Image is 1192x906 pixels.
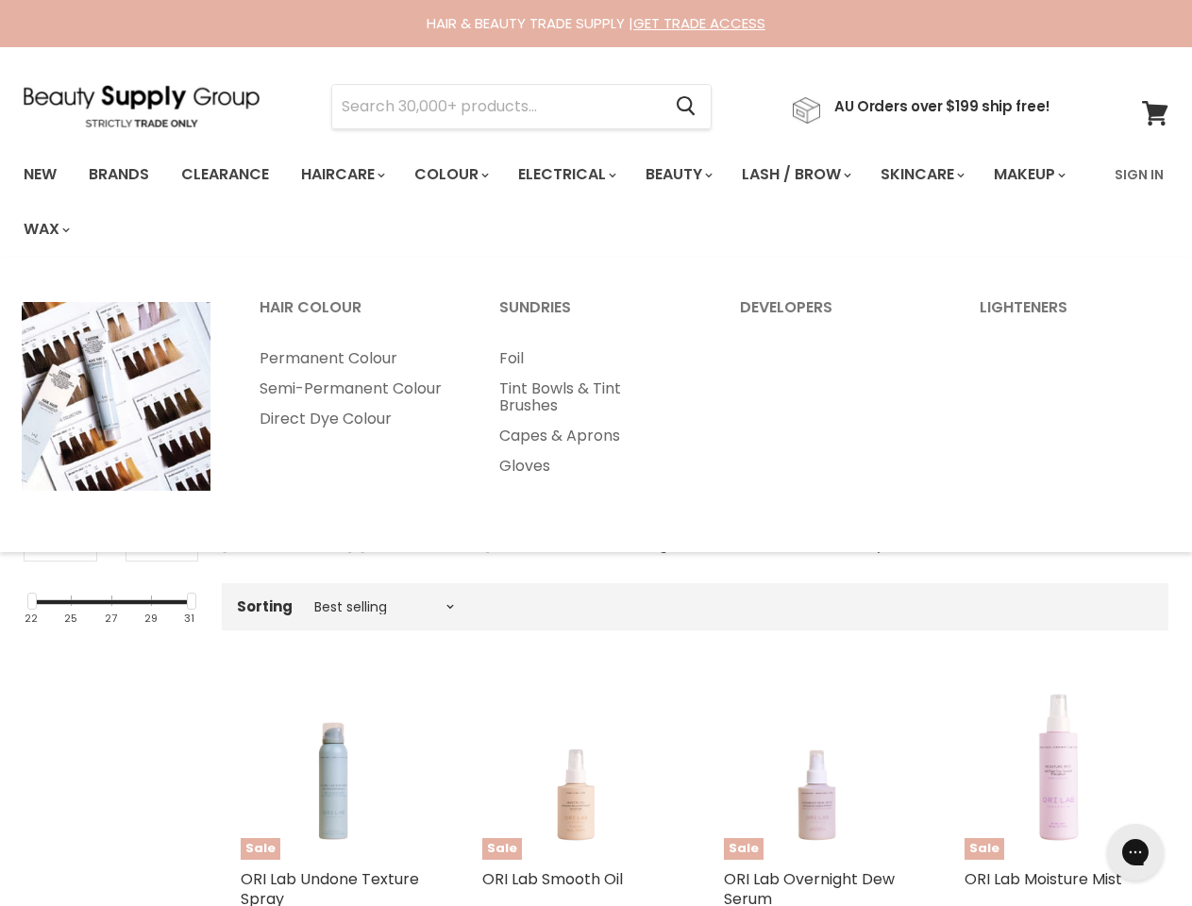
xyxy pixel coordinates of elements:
form: Product [331,84,712,129]
a: ORI Lab Undone Texture SpraySale [241,676,426,861]
a: Beauty [631,155,724,194]
a: Hair Colour [236,293,472,340]
span: Sale [965,838,1004,860]
iframe: Gorgias live chat messenger [1098,817,1173,887]
a: ORI Lab Smooth OilSale [482,676,667,861]
a: Developers [716,293,952,340]
a: Semi-Permanent Colour [236,374,472,404]
a: Skincare [866,155,976,194]
a: Haircare [287,155,396,194]
button: Search [661,85,711,128]
a: Capes & Aprons [476,421,712,451]
span: Sale [241,838,280,860]
span: Sale [482,838,522,860]
a: Wax [9,210,81,249]
a: ORI Lab Overnight Dew SerumSale [724,676,909,861]
a: Gloves [476,451,712,481]
a: ORI Lab Smooth Oil [482,868,623,890]
a: Direct Dye Colour [236,404,472,434]
a: Foil [476,344,712,374]
img: ORI Lab Overnight Dew Serum [742,676,890,861]
ul: Main menu [236,344,472,434]
a: Tint Bowls & Tint Brushes [476,374,712,421]
a: Lash / Brow [728,155,863,194]
a: Brands [75,155,163,194]
a: Clearance [167,155,283,194]
a: Colour [400,155,500,194]
a: ORI Lab Moisture Mist [965,868,1122,890]
img: ORI Lab Moisture Mist [983,676,1132,861]
img: ORI Lab Smooth Oil [500,676,648,861]
ul: Main menu [476,344,712,481]
a: Lighteners [956,293,1192,340]
a: ORI Lab Moisture MistSale [965,676,1150,861]
ul: Main menu [9,147,1103,257]
span: Sale [724,838,764,860]
img: ORI Lab Undone Texture Spray [260,676,408,861]
a: Permanent Colour [236,344,472,374]
a: Makeup [980,155,1077,194]
a: New [9,155,71,194]
a: Electrical [504,155,628,194]
a: Sign In [1103,155,1175,194]
a: GET TRADE ACCESS [633,13,765,33]
input: Search [332,85,661,128]
a: Sundries [476,293,712,340]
